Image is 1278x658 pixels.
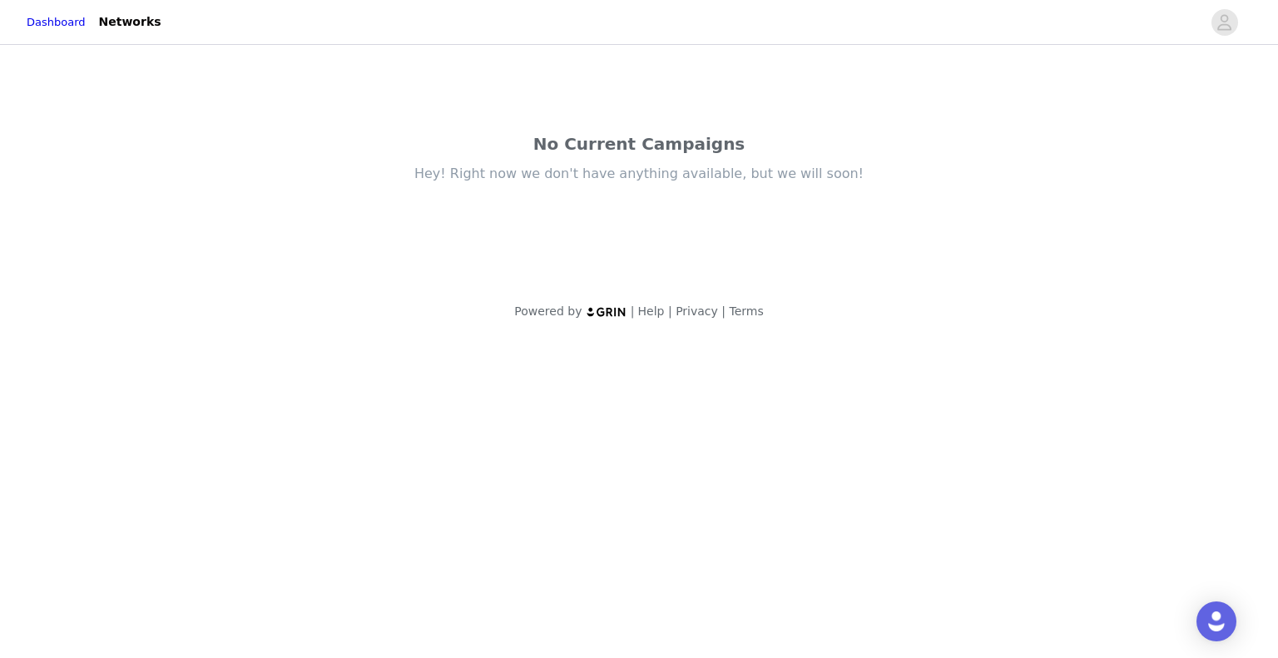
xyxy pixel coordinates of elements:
[1196,601,1236,641] div: Open Intercom Messenger
[89,3,171,41] a: Networks
[1216,9,1232,36] div: avatar
[638,304,665,318] a: Help
[721,304,726,318] span: |
[27,14,86,31] a: Dashboard
[631,304,635,318] span: |
[290,131,988,156] div: No Current Campaigns
[668,304,672,318] span: |
[586,306,627,317] img: logo
[514,304,582,318] span: Powered by
[676,304,718,318] a: Privacy
[290,165,988,183] div: Hey! Right now we don't have anything available, but we will soon!
[729,304,763,318] a: Terms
